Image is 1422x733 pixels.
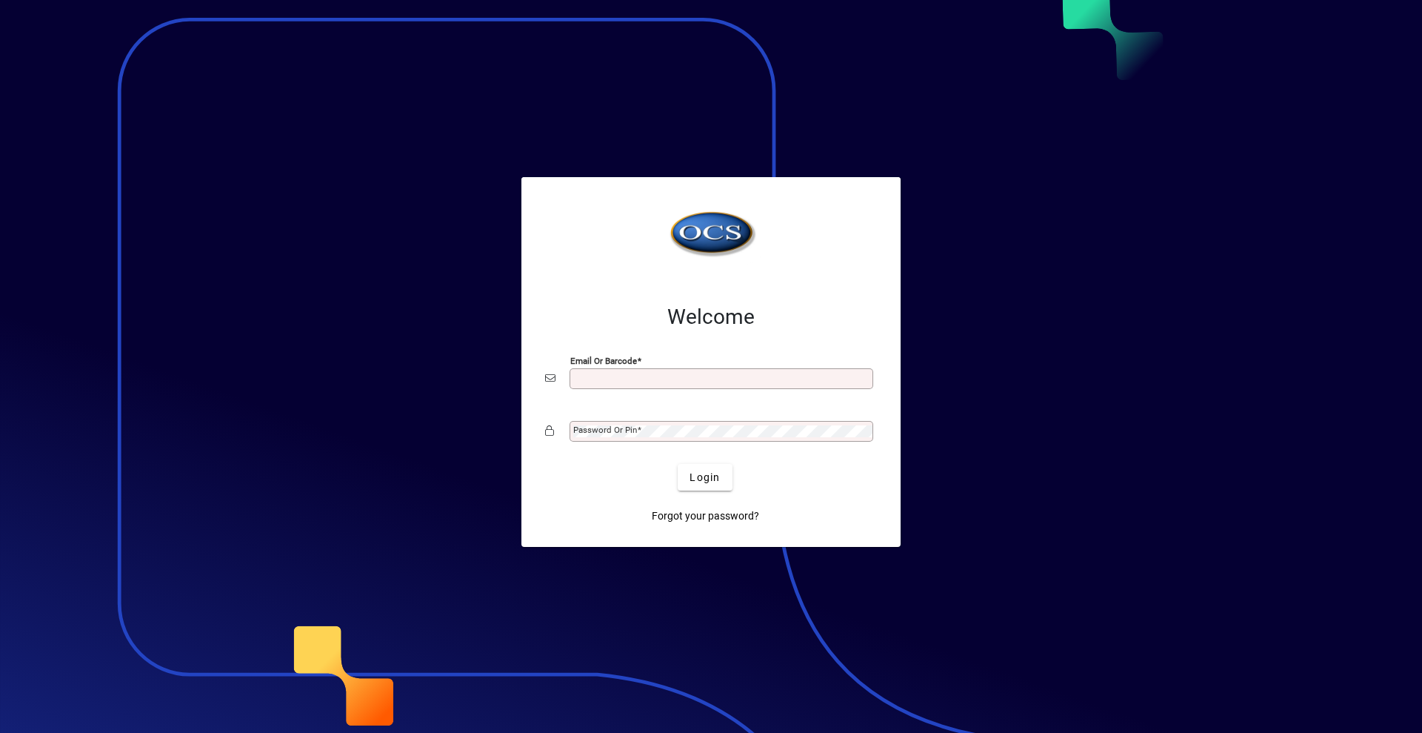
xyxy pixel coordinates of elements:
button: Login [678,464,732,491]
a: Forgot your password? [646,503,765,529]
span: Login [690,470,720,485]
mat-label: Email or Barcode [570,356,637,366]
mat-label: Password or Pin [573,425,637,435]
span: Forgot your password? [652,508,759,524]
h2: Welcome [545,305,877,330]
